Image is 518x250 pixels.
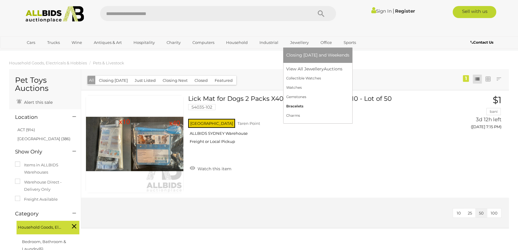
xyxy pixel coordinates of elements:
[68,38,86,48] a: Wine
[159,76,191,85] button: Closing Next
[317,38,336,48] a: Office
[470,39,495,46] a: Contact Us
[475,208,487,218] button: 50
[15,114,63,120] h4: Location
[23,38,39,48] a: Cars
[453,208,464,218] button: 10
[87,76,96,85] button: All
[189,38,218,48] a: Computers
[487,208,501,218] button: 100
[340,38,360,48] a: Sports
[23,48,74,57] a: [GEOGRAPHIC_DATA]
[222,38,252,48] a: Household
[90,38,126,48] a: Antiques & Art
[15,179,75,193] label: Warehouse Direct - Delivery Only
[15,76,75,93] h1: Pet Toys Auctions
[470,40,493,45] b: Contact Us
[15,211,63,217] h4: Category
[93,60,124,65] a: Pets & Livestock
[286,38,313,48] a: Jewellery
[18,222,63,231] span: Household Goods, Electricals & Hobbies
[463,75,469,82] div: 1
[479,211,484,215] span: 50
[188,164,233,173] a: Watch this item
[163,38,185,48] a: Charity
[22,6,87,23] img: Allbids.com.au
[211,76,236,85] button: Featured
[95,76,131,85] button: Closing [DATE]
[9,60,87,65] a: Household Goods, Electricals & Hobbies
[17,127,35,132] a: ACT (914)
[306,6,336,21] button: Search
[193,95,433,149] a: Lick Mat for Dogs 2 Packs X40 & Pet Window Bed X10 - Lot of 50 54035-102 [GEOGRAPHIC_DATA] Taren ...
[15,162,75,176] label: Items in ALLBIDS Warehouses
[43,38,64,48] a: Trucks
[15,97,54,106] a: Alert this sale
[457,211,461,215] span: 10
[191,76,211,85] button: Closed
[15,196,58,203] label: Freight Available
[442,95,503,133] a: $1 bani 3d 12h left ([DATE] 7:15 PM)
[256,38,282,48] a: Industrial
[468,211,472,215] span: 25
[393,8,394,14] span: |
[464,208,476,218] button: 25
[493,94,501,106] span: $1
[491,211,498,215] span: 100
[371,8,392,14] a: Sign In
[23,100,53,105] span: Alert this sale
[395,8,415,14] a: Register
[130,38,159,48] a: Hospitality
[131,76,159,85] button: Just Listed
[15,149,63,155] h4: Show Only
[196,166,231,171] span: Watch this item
[17,136,70,141] a: [GEOGRAPHIC_DATA] (386)
[453,6,496,18] a: Sell with us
